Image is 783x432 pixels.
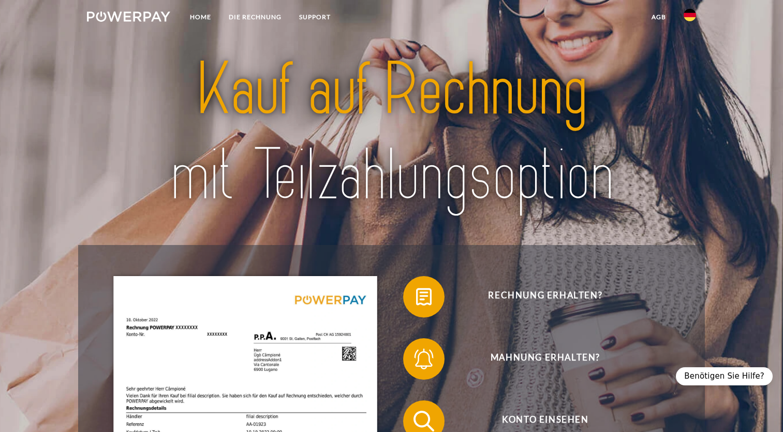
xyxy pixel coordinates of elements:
[181,8,220,26] a: Home
[411,284,437,310] img: qb_bill.svg
[87,11,170,22] img: logo-powerpay-white.svg
[684,9,696,21] img: de
[411,346,437,372] img: qb_bell.svg
[676,367,773,385] div: Benötigen Sie Hilfe?
[117,43,666,222] img: title-powerpay_de.svg
[419,338,672,380] span: Mahnung erhalten?
[220,8,290,26] a: DIE RECHNUNG
[419,276,672,318] span: Rechnung erhalten?
[290,8,339,26] a: SUPPORT
[403,276,672,318] button: Rechnung erhalten?
[643,8,675,26] a: agb
[403,338,672,380] button: Mahnung erhalten?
